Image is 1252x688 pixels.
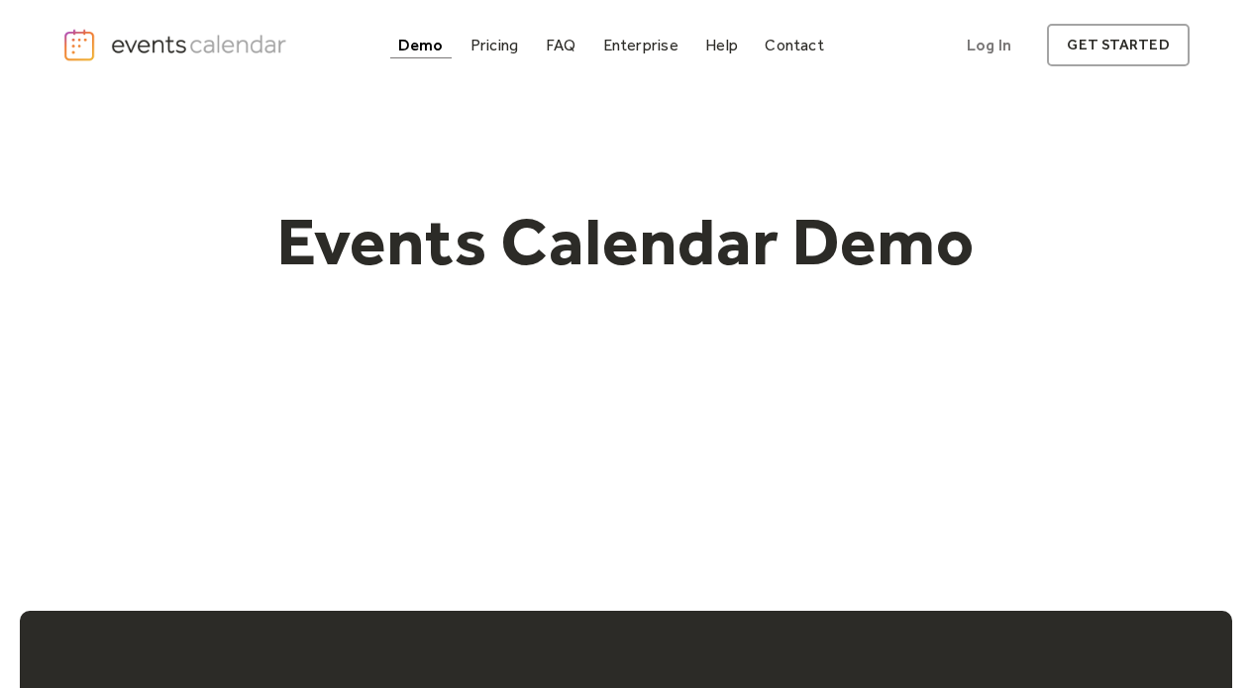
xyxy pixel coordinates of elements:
[765,40,824,50] div: Contact
[398,40,444,50] div: Demo
[62,28,290,63] a: home
[595,32,686,58] a: Enterprise
[463,32,527,58] a: Pricing
[1047,24,1189,66] a: get started
[470,40,519,50] div: Pricing
[603,40,678,50] div: Enterprise
[390,32,452,58] a: Demo
[546,40,576,50] div: FAQ
[947,24,1031,66] a: Log In
[538,32,584,58] a: FAQ
[246,201,1006,282] h1: Events Calendar Demo
[757,32,832,58] a: Contact
[697,32,746,58] a: Help
[705,40,738,50] div: Help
